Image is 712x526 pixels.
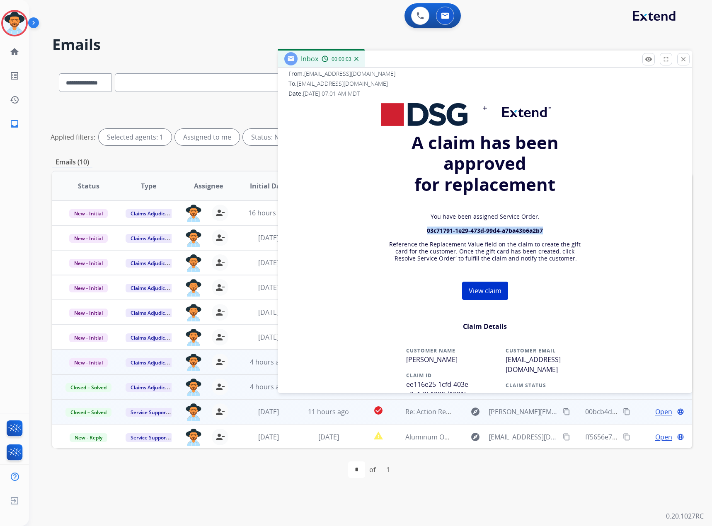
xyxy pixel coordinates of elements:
[406,372,432,379] strong: CLAIM ID
[69,234,108,243] span: New - Initial
[427,227,543,234] strong: 03c71791-1e29-473d-99d4-a7ba43b6a2b7
[258,333,279,342] span: [DATE]
[250,357,287,367] span: 4 hours ago
[126,259,182,268] span: Claims Adjudication
[69,309,108,317] span: New - Initial
[65,383,111,392] span: Closed – Solved
[185,229,202,247] img: agent-avatar
[385,213,584,220] p: You have been assigned Service Order:
[645,55,652,63] mat-icon: remove_red_eye
[78,181,99,191] span: Status
[489,432,559,442] span: [EMAIL_ADDRESS][DOMAIN_NAME]
[506,347,556,354] strong: CUSTOMER EMAIL
[373,405,383,415] mat-icon: check_circle
[470,407,480,417] mat-icon: explore
[3,12,26,35] img: avatar
[51,132,95,142] p: Applied filters:
[381,103,467,126] img: DSG logo
[185,429,202,446] img: agent-avatar
[258,432,279,442] span: [DATE]
[332,56,351,63] span: 00:00:03
[185,354,202,371] img: agent-avatar
[258,233,279,242] span: [DATE]
[126,358,182,367] span: Claims Adjudication
[585,432,711,442] span: ff5656e7-a4d9-4ba5-8083-76a4c1ea082d
[194,181,223,191] span: Assignee
[10,95,19,105] mat-icon: history
[215,432,225,442] mat-icon: person_remove
[69,209,108,218] span: New - Initial
[250,181,287,191] span: Initial Date
[680,55,687,63] mat-icon: close
[243,129,330,145] div: Status: New - Initial
[65,408,111,417] span: Closed – Solved
[69,284,108,292] span: New - Initial
[215,407,225,417] mat-icon: person_remove
[185,379,202,396] img: agent-avatar
[69,333,108,342] span: New - Initial
[250,382,287,391] span: 4 hours ago
[215,282,225,292] mat-icon: person_remove
[463,322,507,331] strong: Claim Details
[563,408,570,415] mat-icon: content_copy
[258,407,279,416] span: [DATE]
[304,70,395,77] span: [EMAIL_ADDRESS][DOMAIN_NAME]
[69,358,108,367] span: New - Initial
[185,304,202,321] img: agent-avatar
[69,259,108,268] span: New - Initial
[185,254,202,272] img: agent-avatar
[126,333,182,342] span: Claims Adjudication
[666,511,704,521] p: 0.20.1027RC
[126,408,173,417] span: Service Support
[318,432,339,442] span: [DATE]
[677,408,684,415] mat-icon: language
[470,432,480,442] mat-icon: explore
[10,47,19,57] mat-icon: home
[297,80,388,87] span: [EMAIL_ADDRESS][DOMAIN_NAME]
[288,70,681,78] div: From:
[126,309,182,317] span: Claims Adjudication
[248,208,289,217] span: 16 hours ago
[288,89,681,98] div: Date:
[10,119,19,129] mat-icon: inbox
[677,433,684,441] mat-icon: language
[215,233,225,243] mat-icon: person_remove
[185,205,202,222] img: agent-avatar
[126,433,173,442] span: Service Support
[185,403,202,421] img: agent-avatar
[385,241,584,262] p: Reference the Replacement Value field on the claim to create the gift card for the customer. Once...
[563,433,570,441] mat-icon: content_copy
[99,129,172,145] div: Selected agents: 1
[462,282,508,300] a: View claim
[412,130,559,196] strong: A claim has been approved for replacement
[301,54,318,63] span: Inbox
[373,431,383,441] mat-icon: report_problem
[258,283,279,292] span: [DATE]
[655,407,672,417] span: Open
[469,286,501,295] span: View claim
[141,181,156,191] span: Type
[482,100,487,116] img: plus_1.png
[655,432,672,442] span: Open
[506,355,561,374] span: [EMAIL_ADDRESS][DOMAIN_NAME]
[215,307,225,317] mat-icon: person_remove
[126,209,182,218] span: Claims Adjudication
[662,55,670,63] mat-icon: fullscreen
[215,258,225,268] mat-icon: person_remove
[126,284,182,292] span: Claims Adjudication
[215,332,225,342] mat-icon: person_remove
[623,408,630,415] mat-icon: content_copy
[185,329,202,346] img: agent-avatar
[380,461,397,478] div: 1
[126,383,182,392] span: Claims Adjudication
[175,129,240,145] div: Assigned to me
[10,71,19,81] mat-icon: list_alt
[215,382,225,392] mat-icon: person_remove
[52,36,692,53] h2: Emails
[185,279,202,297] img: agent-avatar
[369,465,375,475] div: of
[70,433,107,442] span: New - Reply
[406,380,470,399] span: ee116e25-1cfd-403e-a0c1-051900d1881b
[308,407,349,416] span: 11 hours ago
[52,157,92,167] p: Emails (10)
